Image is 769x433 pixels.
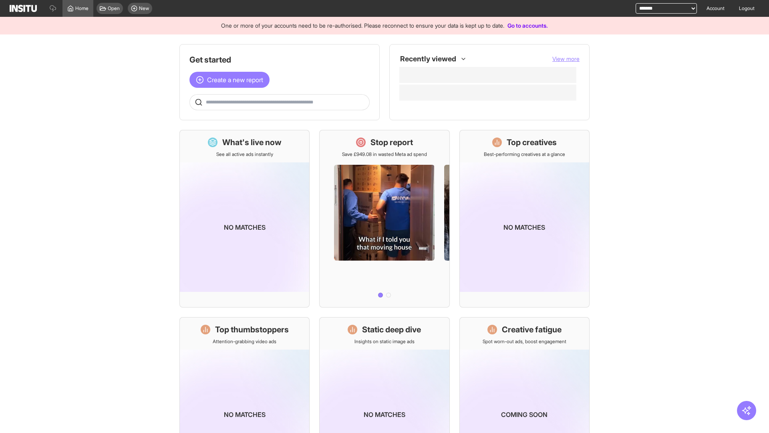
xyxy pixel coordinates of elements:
[189,54,370,65] h1: Get started
[319,130,449,308] a: Stop reportSave £949.08 in wasted Meta ad spend
[75,5,89,12] span: Home
[180,162,309,292] img: coming-soon-gradient_kfitwp.png
[10,5,37,12] img: Logo
[507,22,548,29] a: Go to accounts.
[224,223,266,232] p: No matches
[342,151,427,158] p: Save £949.08 in wasted Meta ad spend
[370,137,413,148] h1: Stop report
[139,5,149,12] span: New
[484,151,565,158] p: Best-performing creatives at a glance
[179,130,310,308] a: What's live nowSee all active ads instantlyNo matches
[222,137,282,148] h1: What's live now
[213,338,276,345] p: Attention-grabbing video ads
[207,75,263,85] span: Create a new report
[460,162,589,292] img: coming-soon-gradient_kfitwp.png
[189,72,270,88] button: Create a new report
[362,324,421,335] h1: Static deep dive
[503,223,545,232] p: No matches
[354,338,415,345] p: Insights on static image ads
[364,410,405,419] p: No matches
[221,22,504,29] span: One or more of your accounts need to be re-authorised. Please reconnect to ensure your data is ke...
[224,410,266,419] p: No matches
[108,5,120,12] span: Open
[552,55,580,62] span: View more
[216,151,273,158] p: See all active ads instantly
[552,55,580,63] button: View more
[459,130,590,308] a: Top creativesBest-performing creatives at a glanceNo matches
[507,137,557,148] h1: Top creatives
[215,324,289,335] h1: Top thumbstoppers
